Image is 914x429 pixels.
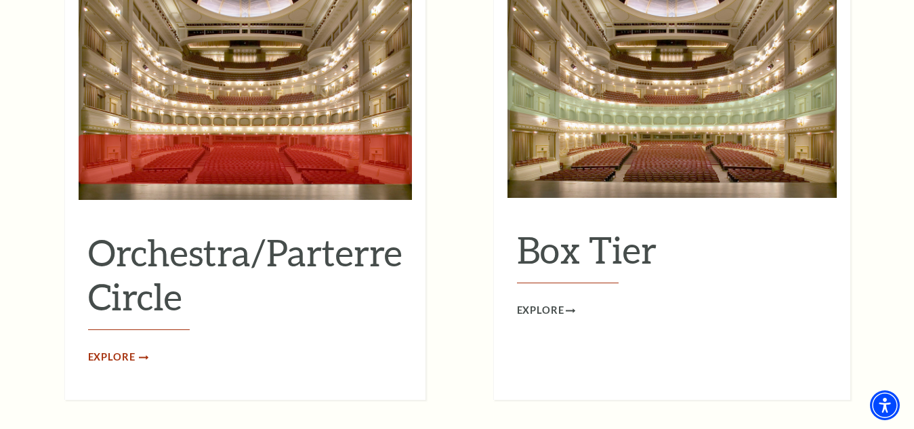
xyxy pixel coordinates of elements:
[517,302,575,319] a: Explore
[88,230,402,330] h2: Orchestra/Parterre Circle
[517,228,827,283] h2: Box Tier
[870,390,900,420] div: Accessibility Menu
[88,349,146,366] a: Explore
[88,349,136,366] span: Explore
[517,302,564,319] span: Explore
